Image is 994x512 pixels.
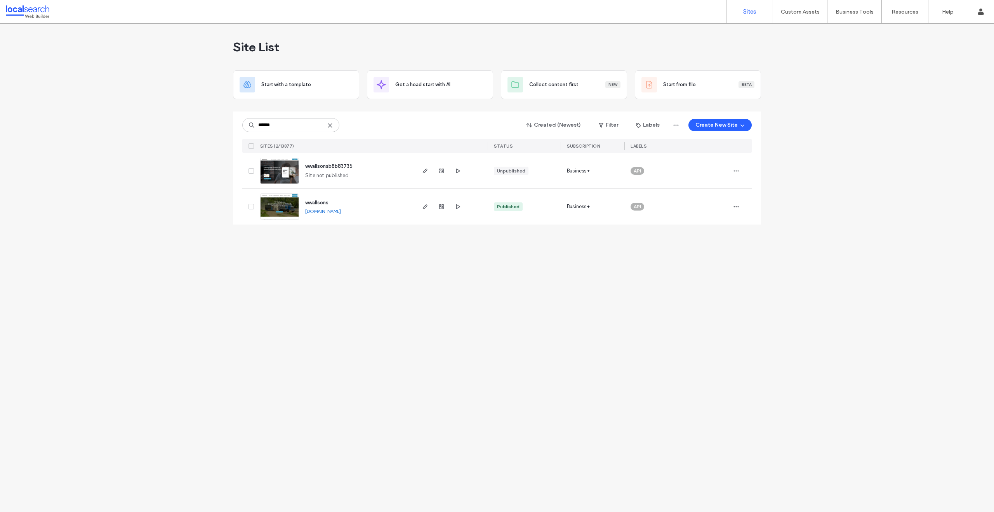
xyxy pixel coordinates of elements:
span: SITES (2/13877) [260,143,294,149]
span: Start from file [663,81,696,89]
label: Sites [743,8,756,15]
div: Published [497,203,520,210]
button: Create New Site [688,119,752,131]
div: Unpublished [497,167,525,174]
span: Business+ [567,203,590,211]
label: Help [942,9,954,15]
span: LABELS [631,143,646,149]
span: Collect content first [529,81,579,89]
span: Start with a template [261,81,311,89]
a: [DOMAIN_NAME] [305,208,341,214]
div: Start with a template [233,70,359,99]
span: Business+ [567,167,590,175]
div: Get a head start with AI [367,70,493,99]
label: Custom Assets [781,9,820,15]
div: Beta [739,81,754,88]
span: API [634,203,641,210]
div: Collect content firstNew [501,70,627,99]
span: Site not published [305,172,349,179]
label: Resources [891,9,918,15]
span: STATUS [494,143,513,149]
div: Start from fileBeta [635,70,761,99]
span: Site List [233,39,279,55]
button: Created (Newest) [520,119,588,131]
span: SUBSCRIPTION [567,143,600,149]
button: Labels [629,119,667,131]
button: Filter [591,119,626,131]
label: Business Tools [836,9,874,15]
span: Get a head start with AI [395,81,450,89]
a: wwallsonsb8b83735 [305,163,353,169]
a: wwallsons [305,200,328,205]
span: API [634,167,641,174]
span: Help [18,5,34,12]
div: New [605,81,620,88]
